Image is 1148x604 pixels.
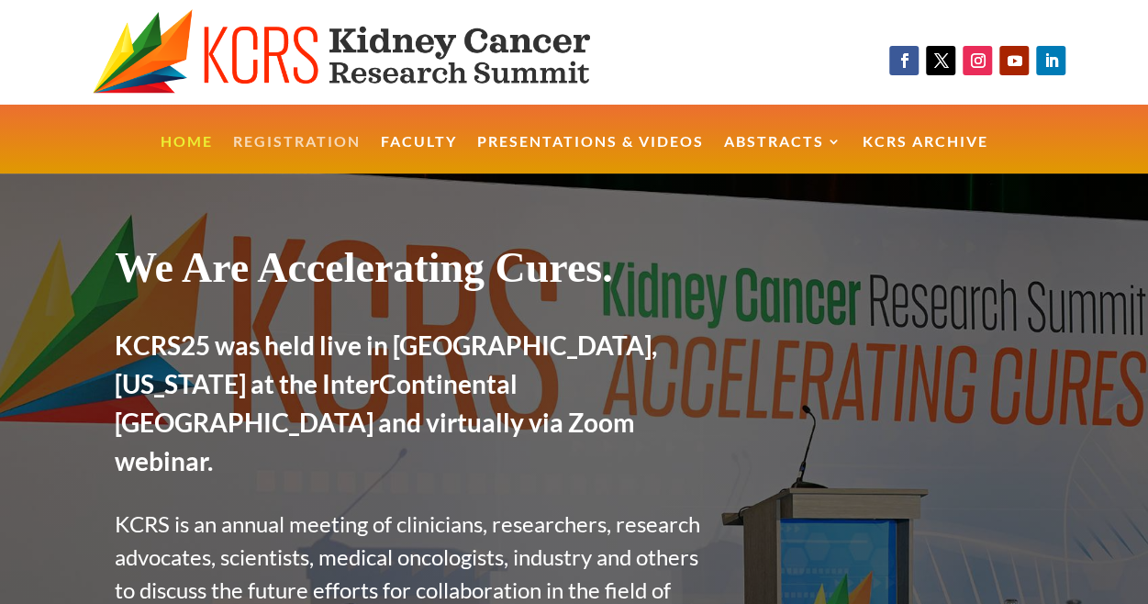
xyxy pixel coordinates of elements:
a: Faculty [381,135,457,174]
a: Follow on X [926,46,955,75]
a: Follow on Facebook [889,46,919,75]
a: KCRS Archive [863,135,988,174]
h2: KCRS25 was held live in [GEOGRAPHIC_DATA], [US_STATE] at the InterContinental [GEOGRAPHIC_DATA] a... [115,326,710,489]
h1: We Are Accelerating Cures. [115,242,710,302]
a: Home [161,135,213,174]
img: KCRS generic logo wide [93,9,651,95]
a: Follow on Instagram [963,46,992,75]
a: Registration [233,135,361,174]
a: Follow on Youtube [999,46,1029,75]
a: Abstracts [724,135,842,174]
a: Follow on LinkedIn [1036,46,1065,75]
a: Presentations & Videos [477,135,704,174]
